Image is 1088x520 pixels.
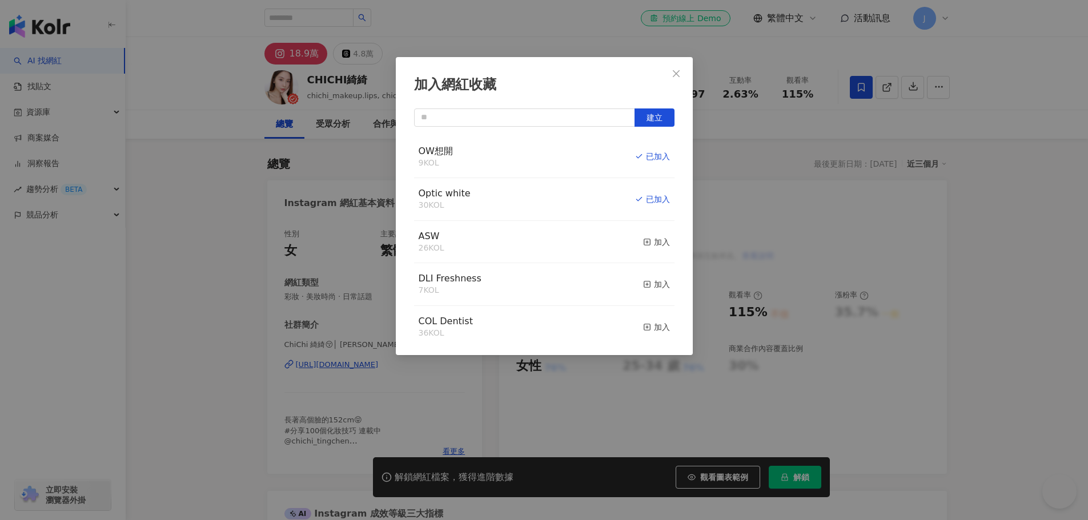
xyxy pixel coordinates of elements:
[643,321,670,333] div: 加入
[643,230,670,254] button: 加入
[419,146,453,156] span: OW想開
[414,75,675,95] div: 加入網紅收藏
[635,108,675,127] button: 建立
[419,316,473,326] span: COL Dentist
[643,272,670,296] button: 加入
[419,317,473,326] a: COL Dentist
[647,113,663,122] span: 建立
[419,243,444,254] div: 26 KOL
[635,187,670,211] button: 已加入
[635,145,670,169] button: 已加入
[419,273,481,284] span: DLI Freshness
[665,62,688,85] button: Close
[419,274,481,283] a: DLI Freshness
[419,158,453,169] div: 9 KOL
[419,328,473,339] div: 36 KOL
[419,285,481,296] div: 7 KOL
[643,315,670,339] button: 加入
[672,69,681,78] span: close
[419,200,471,211] div: 30 KOL
[635,150,670,163] div: 已加入
[643,278,670,291] div: 加入
[419,231,440,241] span: ASW
[419,232,440,241] a: ASW
[635,193,670,205] div: 已加入
[419,147,453,156] a: OW想開
[419,188,471,199] span: Optic white
[643,236,670,248] div: 加入
[419,189,471,198] a: Optic white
